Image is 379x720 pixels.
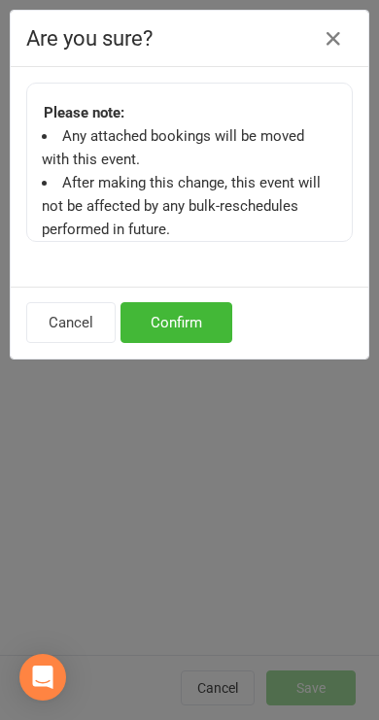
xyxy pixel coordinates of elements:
h4: Are you sure? [26,26,353,51]
li: After making this change, this event will not be affected by any bulk-reschedules performed in fu... [42,171,327,241]
button: Cancel [26,302,116,343]
div: Open Intercom Messenger [19,654,66,701]
button: Close [318,23,349,54]
strong: Please note: [44,101,327,124]
li: Any attached bookings will be moved with this event. [42,124,327,171]
button: Confirm [121,302,232,343]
